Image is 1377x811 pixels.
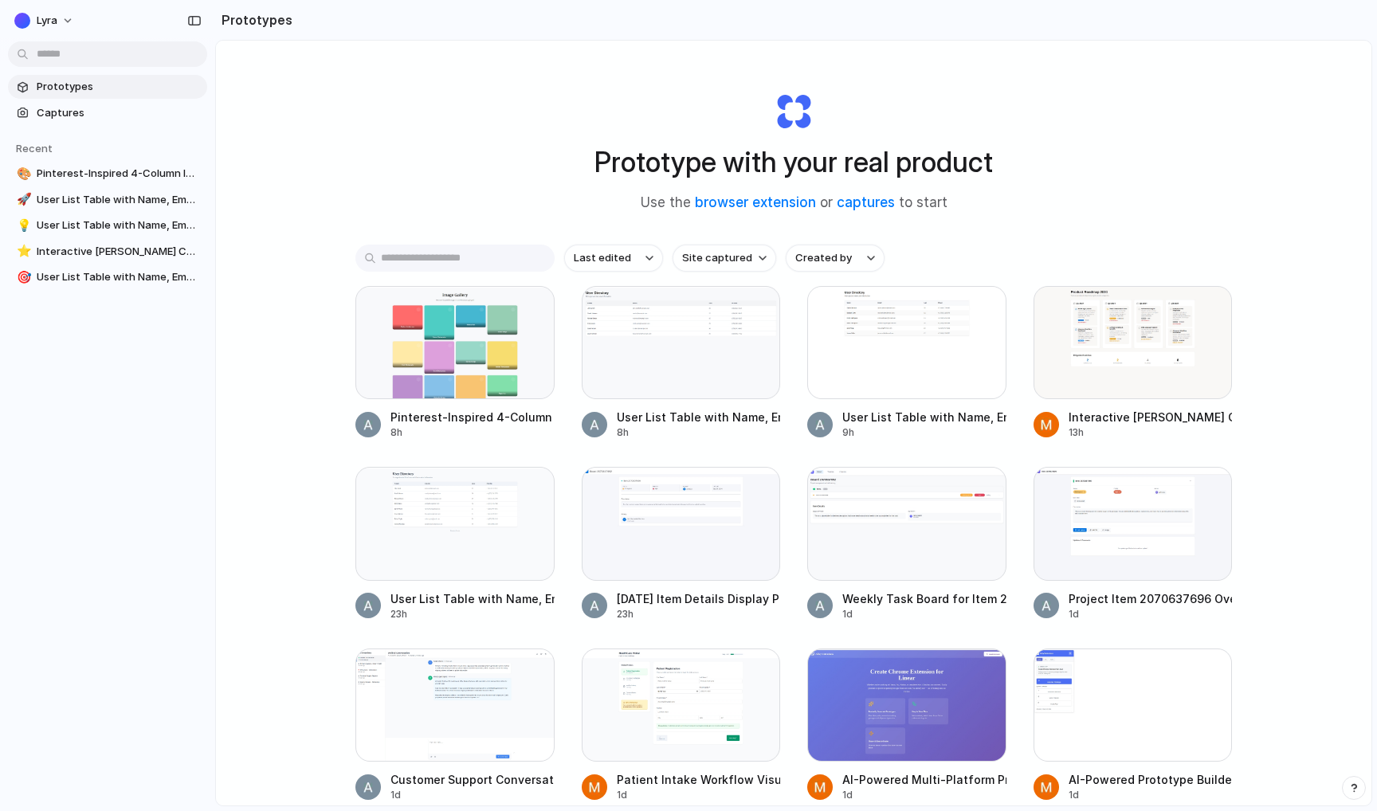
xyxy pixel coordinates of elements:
span: Last edited [574,250,631,266]
div: 1d [390,788,555,802]
a: browser extension [695,194,816,210]
div: 🚀 [17,190,28,209]
a: Interactive Gantt Chart MockupInteractive [PERSON_NAME] Chart Mockup13h [1034,286,1233,440]
a: User List Table with Name, Email, Age, and PhoneUser List Table with Name, Email, Age, and Phone8h [582,286,781,440]
a: captures [837,194,895,210]
div: Project Item 2070637696 Overview [1069,590,1233,607]
span: User List Table with Name, Email, Age, and Phone [37,269,201,285]
div: 1d [1069,607,1233,621]
div: ⭐ [17,242,28,261]
div: AI-Powered Multi-Platform Prototype Generator [842,771,1006,788]
div: 1d [617,788,781,802]
a: AI-Powered Multi-Platform Prototype GeneratorAI-Powered Multi-Platform Prototype Generator1d [807,648,1006,802]
div: 1d [1069,788,1233,802]
div: 🎨 [17,165,28,183]
button: Lyra [8,8,82,33]
span: User List Table with Name, Email, Age, and Phone [37,192,201,208]
span: Prototypes [37,79,201,95]
div: [DATE] Item Details Display Page [617,590,781,607]
div: 23h [390,607,555,621]
a: 💡User List Table with Name, Email, Age, and Phone [8,214,207,237]
a: Pinterest-Inspired 4-Column Image Grid FeaturePinterest-Inspired 4-Column Image Grid Feature8h [355,286,555,440]
button: 💡 [14,217,30,233]
a: 🚀User List Table with Name, Email, Age, and Phone [8,188,207,212]
button: Created by [786,245,885,272]
div: Interactive [PERSON_NAME] Chart Mockup [1069,409,1233,425]
span: Use the or to start [641,193,947,214]
a: 🎨Pinterest-Inspired 4-Column Image Grid Feature [8,162,207,186]
button: 🎨 [14,166,30,182]
div: 🎯 [17,268,28,287]
a: Monday Item Details Display Page[DATE] Item Details Display Page23h [582,467,781,621]
a: Captures [8,101,207,125]
h2: Prototypes [215,10,292,29]
div: User List Table with Name, Email, Age, and Phone [390,590,555,607]
a: User List Table with Name, Email, Age, and PhoneUser List Table with Name, Email, Age, and Phone23h [355,467,555,621]
span: Captures [37,105,201,121]
div: Patient Intake Workflow Visual Overview [617,771,781,788]
div: 1d [842,607,1006,621]
div: User List Table with Name, Email, Age, and Phone [617,409,781,425]
a: Weekly Task Board for Item 2070637696Weekly Task Board for Item 20706376961d [807,467,1006,621]
div: AI-Powered Prototype Builder for Linear and More [1069,771,1233,788]
a: Customer Support Conversation Interface DesignCustomer Support Conversation Interface Design1d [355,648,555,802]
span: Site captured [682,250,752,266]
span: Pinterest-Inspired 4-Column Image Grid Feature [37,166,201,182]
span: Created by [795,250,852,266]
div: 8h [617,425,781,440]
h1: Prototype with your real product [594,141,993,183]
button: ⭐ [14,244,30,260]
span: User List Table with Name, Email, Age, and Phone [37,217,201,233]
div: 💡 [17,217,28,235]
a: Project Item 2070637696 OverviewProject Item 2070637696 Overview1d [1034,467,1233,621]
div: 8h [390,425,555,440]
div: User List Table with Name, Email, Age, and Phone [842,409,1006,425]
a: Patient Intake Workflow Visual OverviewPatient Intake Workflow Visual Overview1d [582,648,781,802]
span: Lyra [37,13,57,29]
a: AI-Powered Prototype Builder for Linear and MoreAI-Powered Prototype Builder for Linear and More1d [1034,648,1233,802]
div: Weekly Task Board for Item 2070637696 [842,590,1006,607]
span: Recent [16,142,53,155]
a: ⭐Interactive [PERSON_NAME] Chart Mockup [8,240,207,264]
div: 9h [842,425,1006,440]
div: 23h [617,607,781,621]
div: 13h [1069,425,1233,440]
button: Site captured [673,245,776,272]
a: Prototypes [8,75,207,99]
a: User List Table with Name, Email, Age, and PhoneUser List Table with Name, Email, Age, and Phone9h [807,286,1006,440]
div: Customer Support Conversation Interface Design [390,771,555,788]
button: 🎯 [14,269,30,285]
div: Pinterest-Inspired 4-Column Image Grid Feature [390,409,555,425]
div: 1d [842,788,1006,802]
button: 🚀 [14,192,30,208]
span: Interactive [PERSON_NAME] Chart Mockup [37,244,201,260]
a: 🎯User List Table with Name, Email, Age, and Phone [8,265,207,289]
button: Last edited [564,245,663,272]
